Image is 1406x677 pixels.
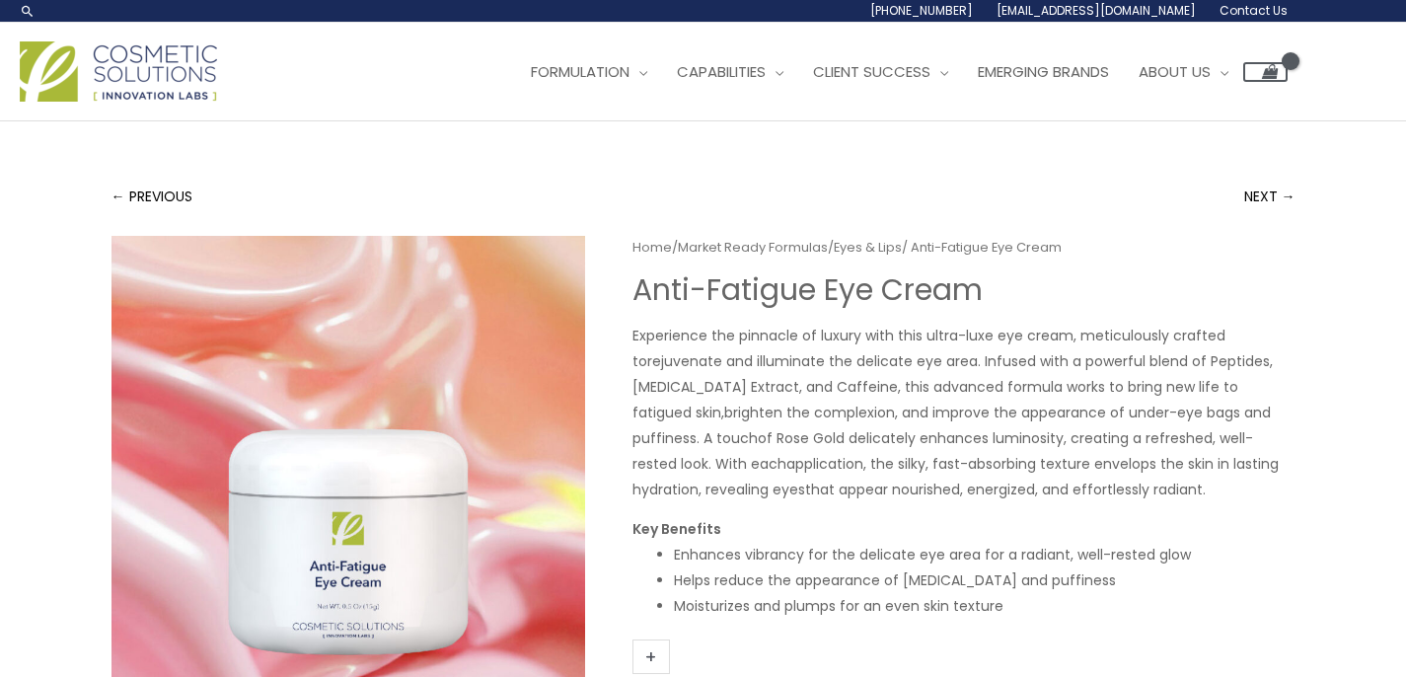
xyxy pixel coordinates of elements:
[805,480,1206,499] span: that appear nourished, energized, and effortlessly radiant.
[20,3,36,19] a: Search icon link
[632,238,672,257] a: Home
[501,42,1288,102] nav: Site Navigation
[632,326,1225,371] span: Experience the pinnacle of luxury with this ultra-luxe eye cream, meticulously crafted to
[870,2,973,19] span: [PHONE_NUMBER]
[813,61,930,82] span: Client Success
[632,236,1295,260] nav: Breadcrumb
[798,42,963,102] a: Client Success
[662,42,798,102] a: Capabilities
[963,42,1124,102] a: Emerging Brands
[516,42,662,102] a: Formulation
[632,272,1295,308] h1: Anti-Fatigue Eye Cream
[1124,42,1243,102] a: About Us
[997,2,1196,19] span: [EMAIL_ADDRESS][DOMAIN_NAME]
[632,519,721,539] strong: Key Benefits
[632,377,1238,422] span: [MEDICAL_DATA] Extract, and Caffeine, this advanced formula works to bring new life to fatigued s...
[1139,61,1211,82] span: About Us
[531,61,629,82] span: Formulation
[674,567,1295,593] li: Helps reduce the appearance of [MEDICAL_DATA] and puffiness
[1243,62,1288,82] a: View Shopping Cart, empty
[632,403,1271,448] span: brighten the complexion, and improve the appearance of under-eye bags and puffiness. A touch
[834,238,902,257] a: Eyes & Lips
[111,177,192,216] a: ← PREVIOUS
[677,61,766,82] span: Capabilities
[674,593,1295,619] li: Moisturizes and plumps for an even skin texture
[1244,177,1295,216] a: NEXT →
[1220,2,1288,19] span: Contact Us
[632,454,1279,499] span: application, the silky, fast-absorbing texture envelops the skin in lasting hydration, revealing ...
[674,542,1295,567] li: Enhances vibrancy for the delicate eye area for a radiant, well-rested glow
[978,61,1109,82] span: Emerging Brands
[632,639,670,674] a: +
[20,41,217,102] img: Cosmetic Solutions Logo
[647,351,1273,371] span: rejuvenate and illuminate the delicate eye area. Infused with a powerful blend of Peptides,
[678,238,828,257] a: Market Ready Formulas
[632,428,1253,474] span: of Rose Gold delicately enhances luminosity, creating a refreshed, well-rested look. With each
